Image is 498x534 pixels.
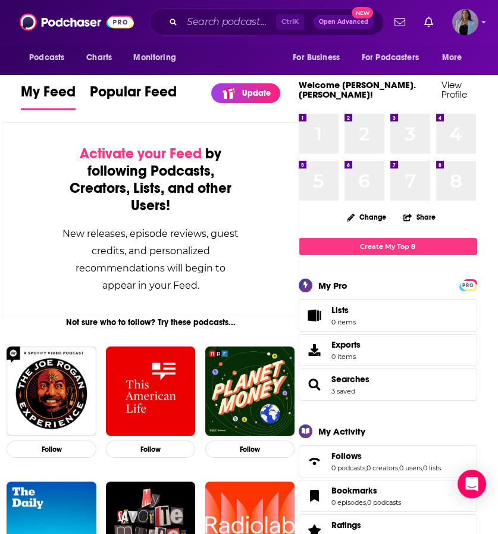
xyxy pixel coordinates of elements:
[29,49,64,66] span: Podcasts
[331,485,401,496] a: Bookmarks
[62,225,239,294] div: New releases, episode reviews, guest credits, and personalized recommendations will begin to appe...
[21,46,80,69] button: open menu
[211,83,280,103] a: Update
[352,7,373,18] span: New
[86,49,112,66] span: Charts
[362,49,419,66] span: For Podcasters
[422,464,423,472] span: ,
[331,464,365,472] a: 0 podcasts
[331,374,369,385] a: Searches
[399,464,422,472] a: 0 users
[303,488,327,504] a: Bookmarks
[331,305,349,316] span: Lists
[318,426,365,437] div: My Activity
[331,498,366,507] a: 0 episodes
[242,88,271,98] p: Update
[90,83,177,108] span: Popular Feed
[331,339,361,350] span: Exports
[303,376,327,393] a: Searches
[149,8,384,36] div: Search podcasts, credits, & more...
[367,464,398,472] a: 0 creators
[205,346,295,436] img: Planet Money
[390,12,410,32] a: Show notifications dropdown
[7,441,96,458] button: Follow
[452,9,478,35] span: Logged in as maria.pina
[419,12,438,32] a: Show notifications dropdown
[299,299,477,332] a: Lists
[318,280,347,291] div: My Pro
[2,317,299,327] div: Not sure who to follow? Try these podcasts...
[423,464,441,472] a: 0 lists
[331,352,361,361] span: 0 items
[7,346,96,436] img: The Joe Rogan Experience
[133,49,176,66] span: Monitoring
[62,145,239,214] div: by following Podcasts, Creators, Lists, and other Users!
[461,281,475,290] span: PRO
[125,46,191,69] button: open menu
[20,11,134,33] img: Podchaser - Follow, Share and Rate Podcasts
[331,451,441,461] a: Follows
[205,441,295,458] button: Follow
[299,238,477,254] a: Create My Top 8
[354,46,436,69] button: open menu
[299,369,477,401] span: Searches
[299,334,477,366] a: Exports
[434,46,477,69] button: open menu
[452,9,478,35] button: Show profile menu
[303,307,327,324] span: Lists
[331,520,361,530] span: Ratings
[80,145,202,163] span: Activate your Feed
[331,485,377,496] span: Bookmarks
[319,19,368,25] span: Open Advanced
[331,520,401,530] a: Ratings
[331,387,355,395] a: 3 saved
[303,342,327,358] span: Exports
[21,83,76,108] span: My Feed
[21,83,76,110] a: My Feed
[365,464,367,472] span: ,
[403,205,436,229] button: Share
[366,498,367,507] span: ,
[461,280,475,289] a: PRO
[441,79,467,100] a: View Profile
[303,453,327,470] a: Follows
[293,49,340,66] span: For Business
[398,464,399,472] span: ,
[79,46,119,69] a: Charts
[331,305,356,316] span: Lists
[284,46,355,69] button: open menu
[331,451,362,461] span: Follows
[106,441,196,458] button: Follow
[458,470,486,498] div: Open Intercom Messenger
[452,9,478,35] img: User Profile
[90,83,177,110] a: Popular Feed
[331,318,356,326] span: 0 items
[299,79,416,100] a: Welcome [PERSON_NAME].[PERSON_NAME]!
[314,15,374,29] button: Open AdvancedNew
[367,498,401,507] a: 0 podcasts
[340,210,393,224] button: Change
[299,480,477,512] span: Bookmarks
[299,445,477,477] span: Follows
[106,346,196,436] img: This American Life
[442,49,462,66] span: More
[182,13,276,32] input: Search podcasts, credits, & more...
[276,14,304,30] span: Ctrl K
